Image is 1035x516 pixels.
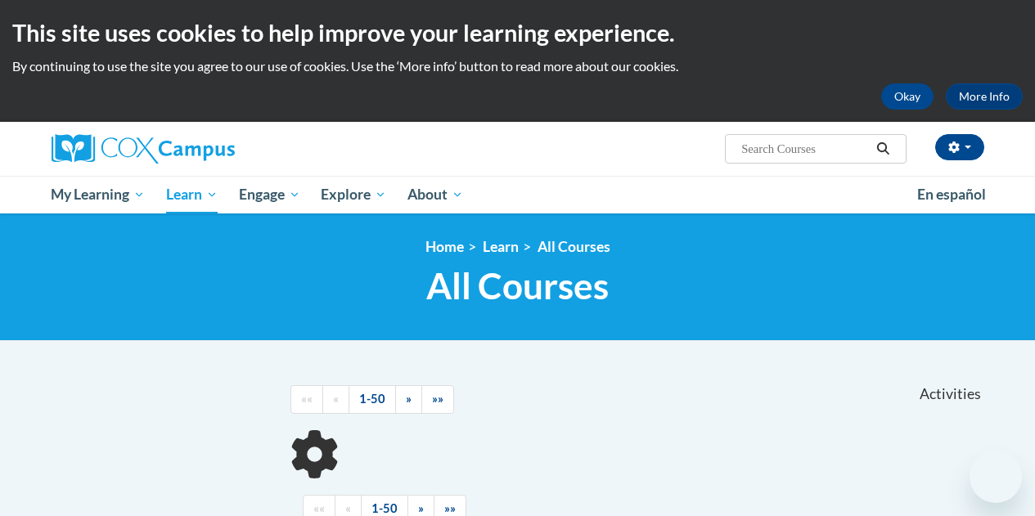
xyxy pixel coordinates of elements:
span: Engage [239,185,300,204]
div: Main menu [39,176,997,213]
a: My Learning [41,176,156,213]
input: Search Courses [740,139,871,159]
a: About [397,176,474,213]
a: End [421,385,454,414]
a: Home [425,238,464,255]
span: » [418,501,424,515]
span: » [406,392,412,406]
a: Previous [322,385,349,414]
a: En español [907,177,997,212]
span: My Learning [51,185,145,204]
span: Learn [166,185,218,204]
img: Cox Campus [52,134,235,164]
span: About [407,185,463,204]
a: Learn [155,176,228,213]
a: All Courses [538,238,610,255]
button: Account Settings [935,134,984,160]
span: «« [301,392,313,406]
a: 1-50 [349,385,396,414]
h2: This site uses cookies to help improve your learning experience. [12,16,1023,49]
span: « [345,501,351,515]
span: Activities [920,385,981,403]
span: Explore [321,185,386,204]
a: Cox Campus [52,134,346,164]
a: Engage [228,176,311,213]
a: Learn [483,238,519,255]
span: »» [444,501,456,515]
a: More Info [946,83,1023,110]
a: Begining [290,385,323,414]
a: Next [395,385,422,414]
span: « [333,392,339,406]
span: En español [917,186,986,203]
p: By continuing to use the site you agree to our use of cookies. Use the ‘More info’ button to read... [12,57,1023,75]
span: »» [432,392,443,406]
a: Explore [310,176,397,213]
button: Search [871,139,895,159]
button: Okay [881,83,934,110]
span: All Courses [426,264,609,307]
iframe: Button to launch messaging window [970,451,1022,503]
span: «« [313,501,325,515]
